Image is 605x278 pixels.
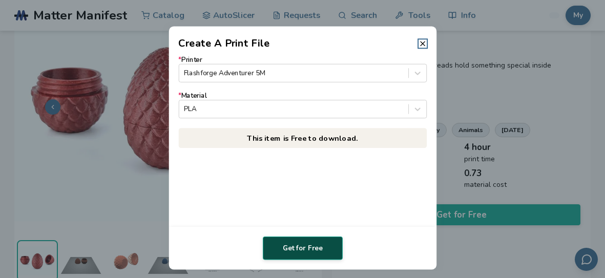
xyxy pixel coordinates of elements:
[178,36,269,51] h2: Create A Print File
[178,92,426,118] label: Material
[184,105,186,113] input: *MaterialPLA
[178,128,426,148] p: This item is Free to download.
[184,69,186,77] input: *PrinterFlashforge Adventurer 5M
[178,56,426,82] label: Printer
[263,237,343,260] button: Get for Free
